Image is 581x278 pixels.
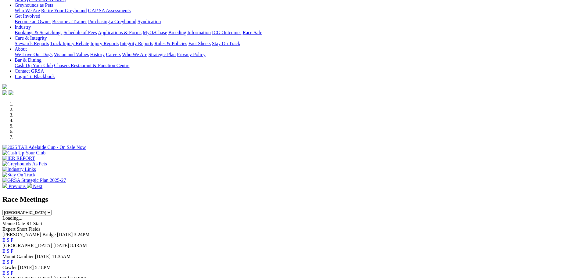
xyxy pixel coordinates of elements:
[143,30,167,35] a: MyOzChase
[27,183,32,188] img: chevron-right-pager-white.svg
[15,8,40,13] a: Who We Are
[15,30,62,35] a: Bookings & Scratchings
[98,30,142,35] a: Applications & Forms
[11,270,13,276] a: F
[7,270,9,276] a: S
[15,30,579,35] div: Industry
[90,41,119,46] a: Injury Reports
[16,221,25,226] span: Date
[2,248,5,254] a: E
[15,74,55,79] a: Login To Blackbook
[2,84,7,89] img: logo-grsa-white.png
[26,221,42,226] span: R1 Start
[120,41,153,46] a: Integrity Reports
[18,265,34,270] span: [DATE]
[188,41,211,46] a: Fact Sheets
[52,254,71,259] span: 11:35AM
[15,19,579,24] div: Get Involved
[168,30,211,35] a: Breeding Information
[15,68,44,74] a: Contact GRSA
[15,8,579,13] div: Greyhounds as Pets
[2,184,27,189] a: Previous
[50,41,89,46] a: Track Injury Rebate
[2,265,17,270] span: Gawler
[154,41,187,46] a: Rules & Policies
[7,259,9,265] a: S
[138,19,161,24] a: Syndication
[2,183,7,188] img: chevron-left-pager-white.svg
[212,30,241,35] a: ICG Outcomes
[2,156,35,161] img: IER REPORT
[63,30,97,35] a: Schedule of Fees
[53,243,69,248] span: [DATE]
[2,145,86,150] img: 2025 TAB Adelaide Cup - On Sale Now
[54,52,89,57] a: Vision and Values
[88,19,136,24] a: Purchasing a Greyhound
[7,237,9,243] a: S
[2,226,16,232] span: Expert
[212,41,240,46] a: Stay On Track
[70,243,87,248] span: 8:13AM
[2,237,5,243] a: E
[2,167,36,172] img: Industry Links
[2,161,47,167] img: Greyhounds As Pets
[15,13,40,19] a: Get Involved
[35,265,51,270] span: 5:18PM
[11,259,13,265] a: F
[15,52,52,57] a: We Love Our Dogs
[2,172,35,178] img: Stay On Track
[15,19,51,24] a: Become an Owner
[2,232,56,237] span: [PERSON_NAME] Bridge
[2,90,7,95] img: facebook.svg
[15,41,49,46] a: Stewards Reports
[7,248,9,254] a: S
[2,259,5,265] a: E
[15,41,579,46] div: Care & Integrity
[41,8,87,13] a: Retire Your Greyhound
[17,226,27,232] span: Short
[122,52,147,57] a: Who We Are
[9,184,26,189] span: Previous
[28,226,40,232] span: Fields
[2,195,579,204] h2: Race Meetings
[74,232,90,237] span: 3:24PM
[2,178,66,183] img: GRSA Strategic Plan 2025-27
[242,30,262,35] a: Race Safe
[2,215,22,221] span: Loading...
[54,63,129,68] a: Chasers Restaurant & Function Centre
[15,52,579,57] div: About
[2,150,45,156] img: Cash Up Your Club
[11,237,13,243] a: F
[15,35,47,41] a: Care & Integrity
[106,52,121,57] a: Careers
[15,57,41,63] a: Bar & Dining
[2,270,5,276] a: E
[9,90,13,95] img: twitter.svg
[35,254,51,259] span: [DATE]
[57,232,73,237] span: [DATE]
[90,52,105,57] a: History
[177,52,206,57] a: Privacy Policy
[2,221,15,226] span: Venue
[27,184,42,189] a: Next
[2,254,34,259] span: Mount Gambier
[15,24,31,30] a: Industry
[149,52,176,57] a: Strategic Plan
[33,184,42,189] span: Next
[15,63,53,68] a: Cash Up Your Club
[11,248,13,254] a: F
[88,8,131,13] a: GAP SA Assessments
[52,19,87,24] a: Become a Trainer
[2,243,52,248] span: [GEOGRAPHIC_DATA]
[15,46,27,52] a: About
[15,63,579,68] div: Bar & Dining
[15,2,53,8] a: Greyhounds as Pets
